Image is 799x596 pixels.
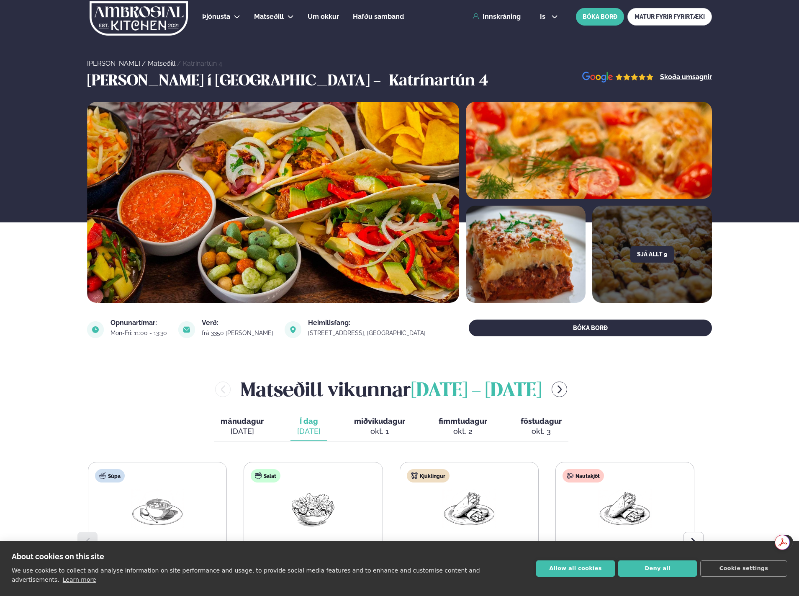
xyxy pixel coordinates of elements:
[12,567,480,583] p: We use cookies to collect and analyse information on site performance and usage, to provide socia...
[202,13,230,21] span: Þjónusta
[87,102,459,303] img: image alt
[87,59,140,67] a: [PERSON_NAME]
[202,320,275,326] div: Verð:
[87,321,104,338] img: image alt
[439,417,487,426] span: fimmtudagur
[221,417,264,426] span: mánudagur
[347,413,412,441] button: miðvikudagur okt. 1
[221,426,264,436] div: [DATE]
[389,72,488,92] h3: Katrínartún 4
[131,489,184,528] img: Soup.png
[297,416,321,426] span: Í dag
[521,426,562,436] div: okt. 3
[183,59,222,67] a: Katrínartún 4
[411,472,418,479] img: chicken.svg
[290,413,327,441] button: Í dag [DATE]
[353,12,404,22] a: Hafðu samband
[63,576,96,583] a: Learn more
[354,417,405,426] span: miðvikudagur
[308,13,339,21] span: Um okkur
[254,12,284,22] a: Matseðill
[308,328,427,338] a: link
[439,426,487,436] div: okt. 2
[582,72,654,83] img: image alt
[95,469,125,482] div: Súpa
[411,382,542,400] span: [DATE] - [DATE]
[563,469,604,482] div: Nautakjöt
[353,13,404,21] span: Hafðu samband
[178,321,195,338] img: image alt
[142,59,148,67] span: /
[286,489,340,528] img: Salad.png
[202,12,230,22] a: Þjónusta
[521,417,562,426] span: föstudagur
[202,330,275,336] div: frá 3350 [PERSON_NAME]
[177,59,183,67] span: /
[630,246,674,263] button: Sjá allt 9
[87,72,385,92] h3: [PERSON_NAME] í [GEOGRAPHIC_DATA] -
[407,469,450,482] div: Kjúklingur
[432,413,494,441] button: fimmtudagur okt. 2
[110,330,168,336] div: Mon-Fri: 11:00 - 13:30
[110,320,168,326] div: Opnunartímar:
[466,102,712,199] img: image alt
[354,426,405,436] div: okt. 1
[473,13,521,21] a: Innskráning
[552,382,567,397] button: menu-btn-right
[215,382,231,397] button: menu-btn-left
[536,560,615,577] button: Allow all cookies
[251,469,280,482] div: Salat
[466,206,586,303] img: image alt
[254,13,284,21] span: Matseðill
[12,552,104,561] strong: About cookies on this site
[442,489,496,528] img: Wraps.png
[308,320,427,326] div: Heimilisfang:
[514,413,568,441] button: föstudagur okt. 3
[700,560,787,577] button: Cookie settings
[214,413,270,441] button: mánudagur [DATE]
[241,376,542,403] h2: Matseðill vikunnar
[598,489,652,528] img: Wraps.png
[297,426,321,436] div: [DATE]
[99,472,106,479] img: soup.svg
[308,12,339,22] a: Um okkur
[89,1,189,36] img: logo
[255,472,262,479] img: salad.svg
[567,472,573,479] img: beef.svg
[533,13,565,20] button: is
[627,8,712,26] a: MATUR FYRIR FYRIRTÆKI
[469,320,712,336] button: BÓKA BORÐ
[576,8,624,26] button: BÓKA BORÐ
[285,321,301,338] img: image alt
[660,74,712,80] a: Skoða umsagnir
[148,59,175,67] a: Matseðill
[618,560,697,577] button: Deny all
[540,13,548,20] span: is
